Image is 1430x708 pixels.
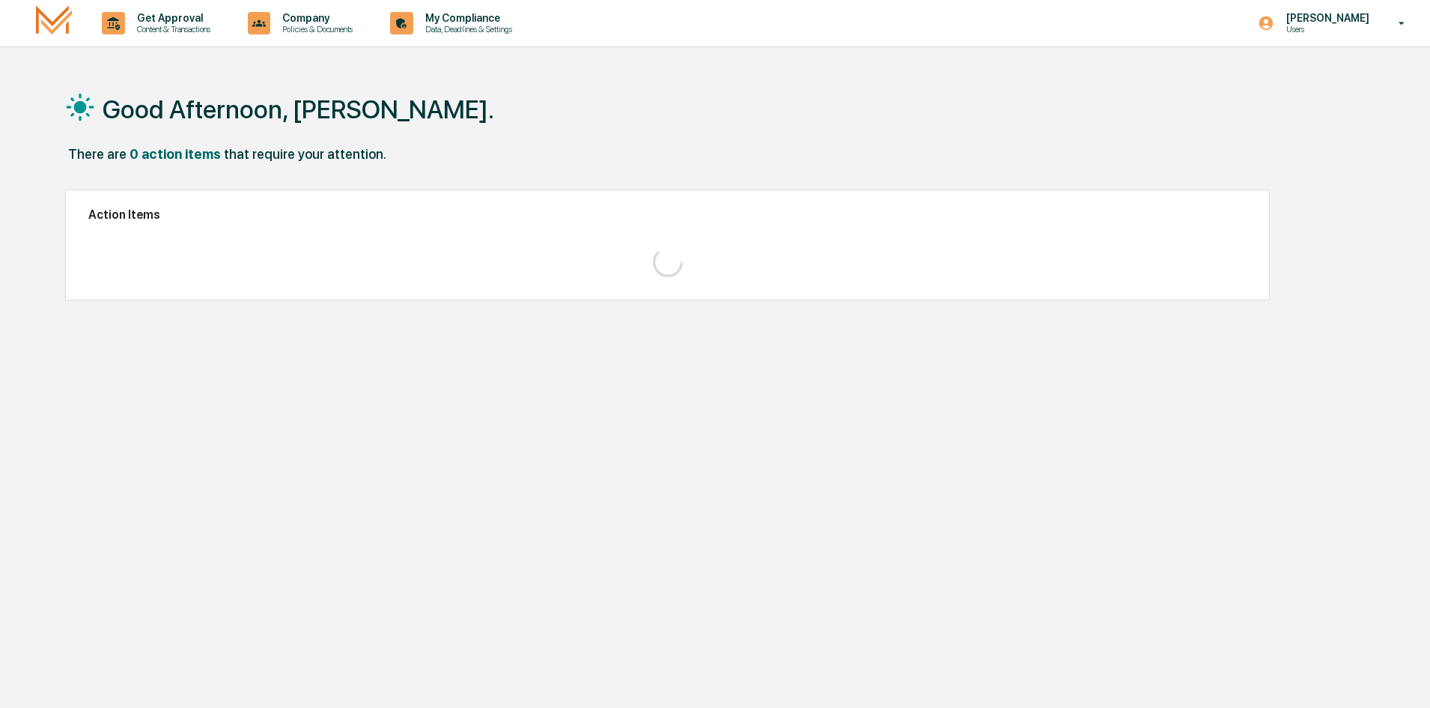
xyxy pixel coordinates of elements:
[103,94,494,124] h1: Good Afternoon, [PERSON_NAME].
[224,146,386,162] div: that require your attention.
[36,5,72,40] img: logo
[68,146,127,162] div: There are
[125,24,218,34] p: Content & Transactions
[88,208,1247,222] h2: Action Items
[125,12,218,24] p: Get Approval
[270,12,360,24] p: Company
[1274,12,1377,24] p: [PERSON_NAME]
[1274,24,1377,34] p: Users
[413,24,520,34] p: Data, Deadlines & Settings
[130,146,221,162] div: 0 action items
[413,12,520,24] p: My Compliance
[270,24,360,34] p: Policies & Documents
